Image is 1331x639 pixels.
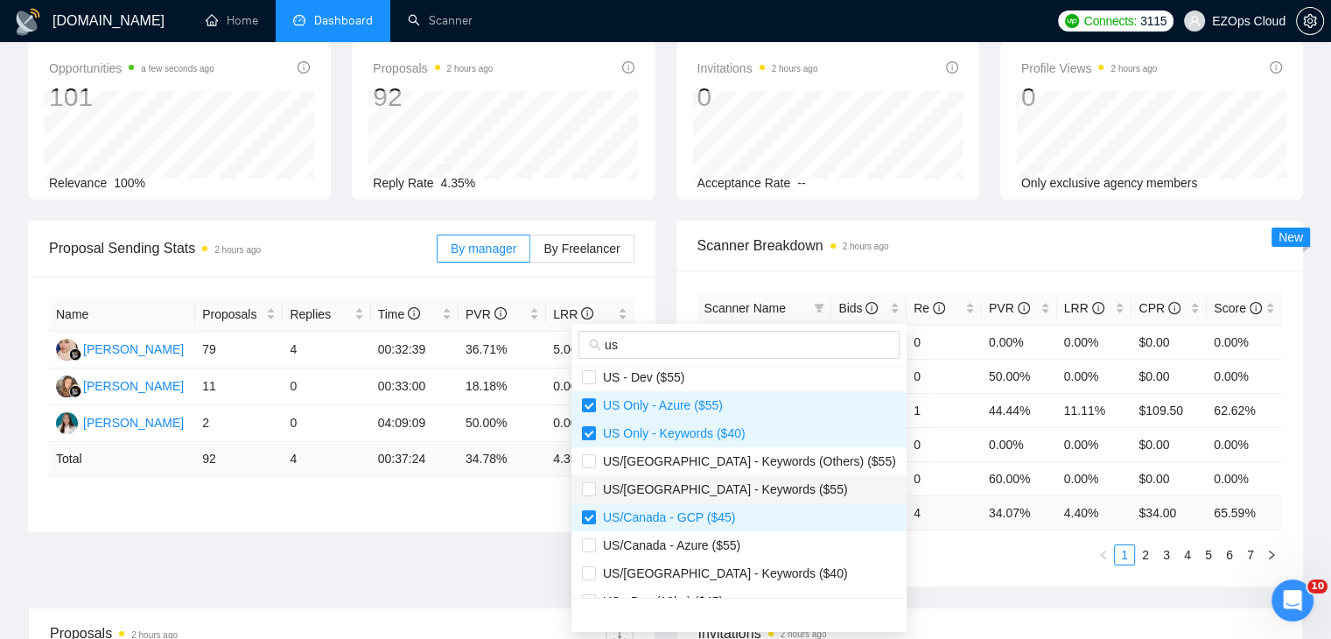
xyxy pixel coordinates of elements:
[1136,545,1155,565] a: 2
[553,307,593,321] span: LRR
[83,376,184,396] div: [PERSON_NAME]
[56,415,184,429] a: TA[PERSON_NAME]
[283,298,370,332] th: Replies
[1220,545,1239,565] a: 6
[1270,61,1282,74] span: info-circle
[907,427,982,461] td: 0
[459,332,546,369] td: 36.71%
[1114,544,1135,565] li: 1
[56,339,78,361] img: AJ
[459,369,546,405] td: 18.18%
[378,307,420,321] span: Time
[371,332,459,369] td: 00:32:39
[543,242,620,256] span: By Freelancer
[466,307,507,321] span: PVR
[546,442,634,476] td: 4.35 %
[83,340,184,359] div: [PERSON_NAME]
[283,442,370,476] td: 4
[865,302,878,314] span: info-circle
[581,307,593,319] span: info-circle
[290,305,350,324] span: Replies
[1219,544,1240,565] li: 6
[114,176,145,190] span: 100%
[797,176,805,190] span: --
[1199,545,1218,565] a: 5
[408,13,473,28] a: searchScanner
[1021,176,1198,190] span: Only exclusive agency members
[1057,359,1132,393] td: 0.00%
[195,442,283,476] td: 92
[49,237,437,259] span: Proposal Sending Stats
[371,442,459,476] td: 00:37:24
[195,298,283,332] th: Proposals
[1207,495,1282,530] td: 65.59 %
[1157,545,1176,565] a: 3
[704,301,786,315] span: Scanner Name
[1207,393,1282,427] td: 62.62%
[195,332,283,369] td: 79
[459,442,546,476] td: 34.78 %
[907,393,982,427] td: 1
[49,298,195,332] th: Name
[1296,14,1324,28] a: setting
[314,13,373,28] span: Dashboard
[371,405,459,442] td: 04:09:09
[1018,302,1030,314] span: info-circle
[1057,393,1132,427] td: 11.11%
[814,303,824,313] span: filter
[195,405,283,442] td: 2
[1131,325,1207,359] td: $0.00
[546,332,634,369] td: 5.06%
[1057,325,1132,359] td: 0.00%
[1207,427,1282,461] td: 0.00%
[810,295,828,321] span: filter
[1178,545,1197,565] a: 4
[596,398,723,412] span: US Only - Azure ($55)
[982,393,1057,427] td: 44.44%
[1093,544,1114,565] li: Previous Page
[195,369,283,405] td: 11
[1266,550,1277,560] span: right
[1057,495,1132,530] td: 4.40 %
[283,332,370,369] td: 4
[1065,14,1079,28] img: upwork-logo.png
[1021,58,1158,79] span: Profile Views
[56,341,184,355] a: AJ[PERSON_NAME]
[1296,7,1324,35] button: setting
[596,510,735,524] span: US/Canada - GCP ($45)
[1168,302,1180,314] span: info-circle
[1250,302,1262,314] span: info-circle
[1207,325,1282,359] td: 0.00%
[49,176,107,190] span: Relevance
[206,13,258,28] a: homeHome
[589,339,601,351] span: search
[1156,544,1177,565] li: 3
[1207,461,1282,495] td: 0.00%
[596,426,746,440] span: US Only - Keywords ($40)
[298,61,310,74] span: info-circle
[1131,495,1207,530] td: $ 34.00
[56,376,78,397] img: NK
[1021,81,1158,114] div: 0
[596,594,723,608] span: US - Dev (10k+) ($45)
[1198,544,1219,565] li: 5
[596,370,684,384] span: US - Dev ($55)
[1240,544,1261,565] li: 7
[56,412,78,434] img: TA
[982,325,1057,359] td: 0.00%
[1131,393,1207,427] td: $109.50
[982,461,1057,495] td: 60.00%
[283,369,370,405] td: 0
[1057,427,1132,461] td: 0.00%
[69,348,81,361] img: gigradar-bm.png
[596,566,848,580] span: US/[GEOGRAPHIC_DATA] - Keywords ($40)
[933,302,945,314] span: info-circle
[1092,302,1104,314] span: info-circle
[1140,11,1166,31] span: 3115
[772,64,818,74] time: 2 hours ago
[843,242,889,251] time: 2 hours ago
[1064,301,1104,315] span: LRR
[1131,427,1207,461] td: $0.00
[283,405,370,442] td: 0
[69,385,81,397] img: gigradar-bm.png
